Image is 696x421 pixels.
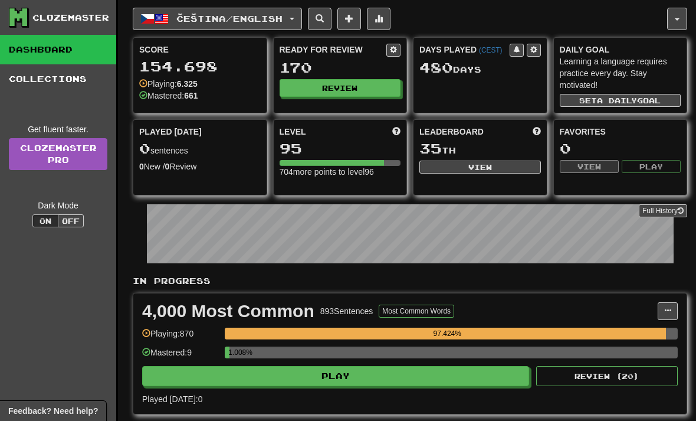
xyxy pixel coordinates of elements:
[367,8,390,30] button: More stats
[139,141,261,156] div: sentences
[379,305,454,318] button: Most Common Words
[320,305,373,317] div: 893 Sentences
[139,161,261,172] div: New / Review
[133,8,302,30] button: Čeština/English
[139,59,261,74] div: 154.698
[9,123,107,135] div: Get fluent faster.
[536,366,678,386] button: Review (20)
[142,302,314,320] div: 4,000 Most Common
[419,44,510,56] div: Days Played
[419,59,453,76] span: 480
[280,126,306,138] span: Level
[142,347,219,366] div: Mastered: 9
[139,162,144,171] strong: 0
[280,79,401,97] button: Review
[133,275,687,287] p: In Progress
[58,214,84,227] button: Off
[622,160,681,173] button: Play
[165,162,170,171] strong: 0
[139,78,198,90] div: Playing:
[9,200,107,211] div: Dark Mode
[419,140,442,156] span: 35
[32,214,58,227] button: On
[228,347,229,358] div: 1.008%
[280,141,401,156] div: 95
[176,14,283,24] span: Čeština / English
[560,126,681,138] div: Favorites
[280,44,387,56] div: Ready for Review
[228,328,666,340] div: 97.424%
[479,46,503,54] a: (CEST)
[419,141,541,156] div: th
[560,141,681,156] div: 0
[139,44,261,56] div: Score
[139,90,198,102] div: Mastered:
[280,60,401,75] div: 170
[392,126,400,138] span: Score more points to level up
[139,126,202,138] span: Played [DATE]
[533,126,541,138] span: This week in points, UTC
[419,161,541,174] button: View
[184,91,198,100] strong: 661
[177,79,198,89] strong: 6.325
[560,160,619,173] button: View
[560,94,681,107] button: Seta dailygoal
[419,60,541,76] div: Day s
[419,126,484,138] span: Leaderboard
[560,44,681,56] div: Daily Goal
[142,366,529,386] button: Play
[142,328,219,347] div: Playing: 870
[560,56,681,91] div: Learning a language requires practice every day. Stay motivated!
[337,8,361,30] button: Add sentence to collection
[9,138,107,170] a: ClozemasterPro
[8,405,98,417] span: Open feedback widget
[280,166,401,178] div: 704 more points to level 96
[142,394,202,404] span: Played [DATE]: 0
[139,140,150,156] span: 0
[597,96,637,105] span: a daily
[639,204,687,217] button: Full History
[32,12,109,24] div: Clozemaster
[308,8,331,30] button: Search sentences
